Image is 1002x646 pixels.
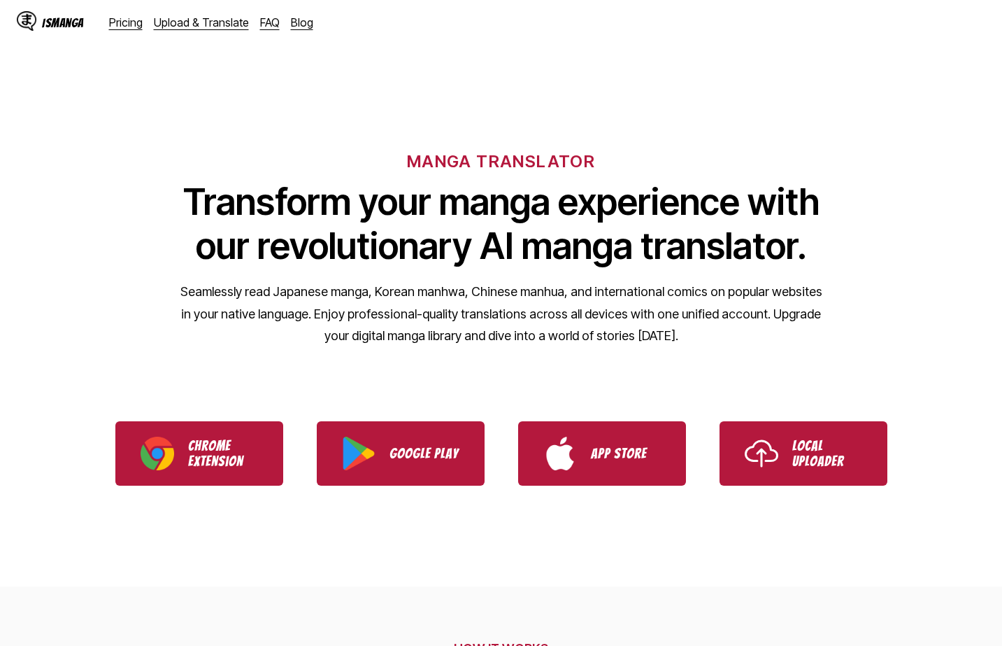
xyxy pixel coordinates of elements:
img: Chrome logo [141,437,174,470]
img: App Store logo [543,437,577,470]
img: Upload icon [745,437,778,470]
img: Google Play logo [342,437,375,470]
a: Download IsManga from App Store [518,421,686,486]
a: Use IsManga Local Uploader [720,421,887,486]
p: Google Play [389,446,459,461]
img: IsManga Logo [17,11,36,31]
a: Blog [291,15,313,29]
h1: Transform your manga experience with our revolutionary AI manga translator. [180,180,823,268]
p: App Store [591,446,661,461]
a: Download IsManga Chrome Extension [115,421,283,486]
div: IsManga [42,16,84,29]
p: Seamlessly read Japanese manga, Korean manhwa, Chinese manhua, and international comics on popula... [180,281,823,347]
a: Pricing [109,15,143,29]
a: Download IsManga from Google Play [317,421,485,486]
h6: MANGA TRANSLATOR [407,151,595,171]
p: Local Uploader [792,438,862,469]
p: Chrome Extension [188,438,258,469]
a: Upload & Translate [154,15,249,29]
a: FAQ [260,15,280,29]
a: IsManga LogoIsManga [17,11,109,34]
